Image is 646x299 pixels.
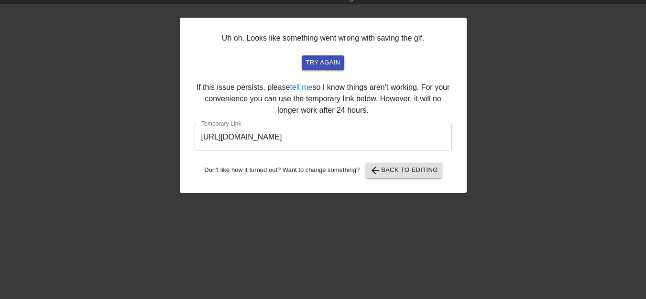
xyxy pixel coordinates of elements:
[306,57,340,68] span: try again
[366,163,442,178] button: Back to Editing
[180,18,467,193] div: Uh oh. Looks like something went wrong with saving the gif. If this issue persists, please so I k...
[370,165,438,176] span: Back to Editing
[370,165,381,176] span: arrow_back
[290,83,312,91] a: tell me
[302,55,344,70] button: try again
[195,163,452,178] div: Don't like how it turned out? Want to change something?
[195,124,452,150] input: bare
